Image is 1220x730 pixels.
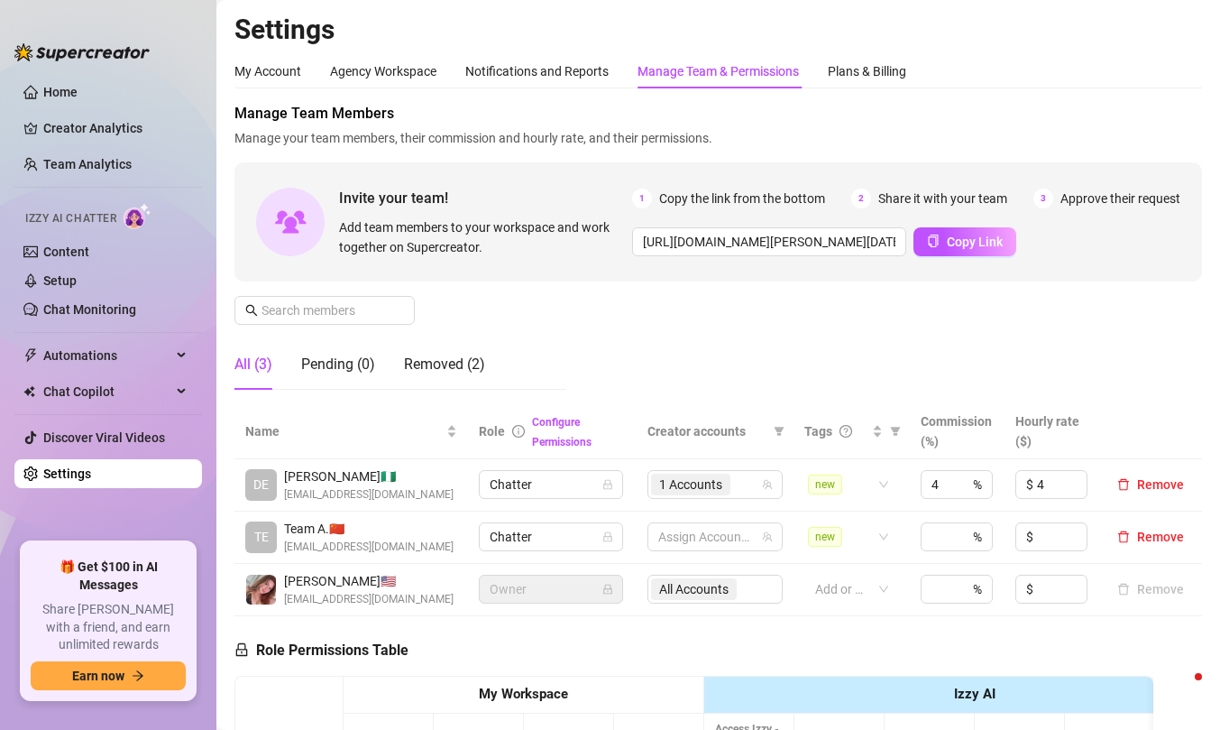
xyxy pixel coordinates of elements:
[839,425,852,438] span: question-circle
[490,523,612,550] span: Chatter
[245,304,258,317] span: search
[602,584,613,595] span: lock
[234,642,249,657] span: lock
[774,426,784,437] span: filter
[284,539,454,556] span: [EMAIL_ADDRESS][DOMAIN_NAME]
[886,418,904,445] span: filter
[1110,578,1191,600] button: Remove
[284,591,454,608] span: [EMAIL_ADDRESS][DOMAIN_NAME]
[43,114,188,143] a: Creator Analytics
[23,385,35,398] img: Chat Copilot
[234,13,1202,47] h2: Settings
[234,640,408,661] h5: Role Permissions Table
[234,404,468,459] th: Name
[301,354,375,375] div: Pending (0)
[330,61,436,81] div: Agency Workspace
[284,519,454,539] span: Team A. 🇨🇳
[43,273,77,288] a: Setup
[234,61,301,81] div: My Account
[253,475,269,494] span: DE
[532,416,592,448] a: Configure Permissions
[31,559,186,594] span: 🎁 Get $100 in AI Messages
[1060,189,1180,208] span: Approve their request
[43,467,91,481] a: Settings
[1159,669,1202,712] iframe: Intercom live chat
[808,527,842,547] span: new
[770,418,788,445] span: filter
[284,486,454,504] span: [EMAIL_ADDRESS][DOMAIN_NAME]
[1033,189,1053,208] span: 3
[490,471,612,498] span: Chatter
[659,189,825,208] span: Copy the link from the bottom
[512,425,525,438] span: info-circle
[1117,531,1130,543] span: delete
[132,670,144,682] span: arrow-right
[284,571,454,591] span: [PERSON_NAME] 🇺🇸
[954,686,995,702] strong: Izzy AI
[234,103,1202,125] span: Manage Team Members
[43,85,78,99] a: Home
[1137,530,1184,544] span: Remove
[913,227,1016,256] button: Copy Link
[1117,478,1130,491] span: delete
[910,404,1004,459] th: Commission (%)
[246,575,276,605] img: Amy August
[638,61,799,81] div: Manage Team & Permissions
[465,61,609,81] div: Notifications and Reports
[14,43,150,61] img: logo-BBDzfeDw.svg
[25,210,116,227] span: Izzy AI Chatter
[808,475,842,494] span: new
[762,531,773,542] span: team
[602,479,613,490] span: lock
[124,203,151,229] img: AI Chatter
[479,686,568,702] strong: My Workspace
[651,474,730,495] span: 1 Accounts
[261,300,390,320] input: Search members
[1004,404,1099,459] th: Hourly rate ($)
[339,187,632,209] span: Invite your team!
[878,189,1007,208] span: Share it with your team
[762,479,773,490] span: team
[31,661,186,690] button: Earn nowarrow-right
[602,531,613,542] span: lock
[1110,526,1191,548] button: Remove
[804,421,832,441] span: Tags
[828,61,906,81] div: Plans & Billing
[490,576,612,603] span: Owner
[947,235,1003,249] span: Copy Link
[479,424,505,439] span: Role
[245,421,443,441] span: Name
[234,354,272,375] div: All (3)
[927,235,940,247] span: copy
[43,341,171,370] span: Automations
[339,217,625,257] span: Add team members to your workspace and work together on Supercreator.
[647,421,766,441] span: Creator accounts
[72,669,124,683] span: Earn now
[851,189,871,208] span: 2
[1110,474,1191,495] button: Remove
[404,354,485,375] div: Removed (2)
[31,601,186,654] span: Share [PERSON_NAME] with a friend, and earn unlimited rewards
[43,302,136,317] a: Chat Monitoring
[43,430,165,445] a: Discover Viral Videos
[659,475,722,494] span: 1 Accounts
[43,157,132,171] a: Team Analytics
[43,377,171,406] span: Chat Copilot
[1137,477,1184,492] span: Remove
[43,245,89,259] a: Content
[234,128,1202,148] span: Manage your team members, their commission and hourly rate, and their permissions.
[284,467,454,486] span: [PERSON_NAME] 🇳🇬
[632,189,652,208] span: 1
[254,527,269,547] span: TE
[890,426,901,437] span: filter
[23,348,38,363] span: thunderbolt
